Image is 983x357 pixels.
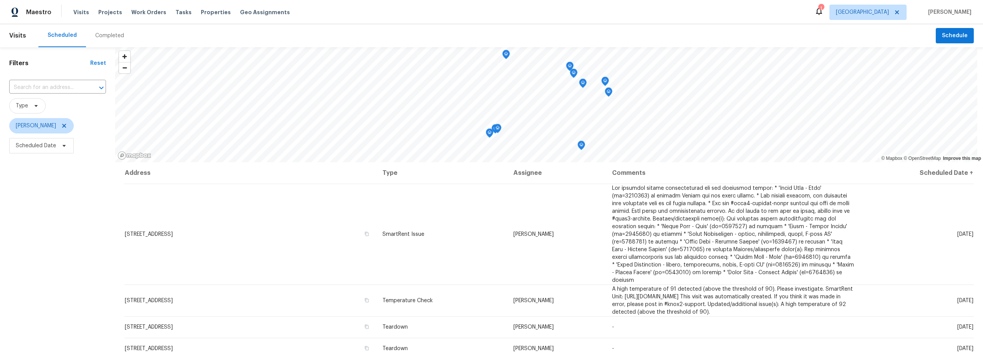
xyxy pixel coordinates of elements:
[881,156,902,161] a: Mapbox
[904,156,941,161] a: OpenStreetMap
[612,324,614,330] span: -
[513,324,554,330] span: [PERSON_NAME]
[125,232,173,237] span: [STREET_ADDRESS]
[382,232,424,237] span: SmartRent Issue
[125,298,173,303] span: [STREET_ADDRESS]
[240,8,290,16] span: Geo Assignments
[73,8,89,16] span: Visits
[119,63,130,73] span: Zoom out
[363,297,370,304] button: Copy Address
[612,286,853,315] span: A high temperature of 91 detected (above the threshold of 90). Please investigate. SmartRent Unit...
[936,28,974,44] button: Schedule
[363,230,370,237] button: Copy Address
[382,324,408,330] span: Teardown
[363,323,370,330] button: Copy Address
[95,32,124,39] div: Completed
[376,162,507,184] th: Type
[578,141,585,153] div: Map marker
[9,59,90,67] h1: Filters
[566,62,574,74] div: Map marker
[491,124,499,136] div: Map marker
[957,324,973,330] span: [DATE]
[119,51,130,62] button: Zoom in
[606,162,861,184] th: Comments
[382,346,408,351] span: Teardown
[502,50,510,62] div: Map marker
[125,324,173,330] span: [STREET_ADDRESS]
[90,59,106,67] div: Reset
[942,31,968,41] span: Schedule
[9,27,26,44] span: Visits
[818,5,824,12] div: 1
[943,156,981,161] a: Improve this map
[96,82,107,93] button: Open
[836,8,889,16] span: [GEOGRAPHIC_DATA]
[363,345,370,352] button: Copy Address
[957,346,973,351] span: [DATE]
[513,346,554,351] span: [PERSON_NAME]
[601,77,609,89] div: Map marker
[925,8,971,16] span: [PERSON_NAME]
[861,162,974,184] th: Scheduled Date ↑
[957,298,973,303] span: [DATE]
[9,82,84,94] input: Search for an address...
[957,232,973,237] span: [DATE]
[98,8,122,16] span: Projects
[486,128,493,140] div: Map marker
[494,124,501,136] div: Map marker
[131,8,166,16] span: Work Orders
[16,122,56,130] span: [PERSON_NAME]
[579,79,587,90] div: Map marker
[513,232,554,237] span: [PERSON_NAME]
[570,69,578,81] div: Map marker
[48,31,77,39] div: Scheduled
[26,8,51,16] span: Maestro
[612,186,854,283] span: Lor ipsumdol sitame consecteturad eli sed doeiusmod tempor: * 'Incid Utla - Etdo' (ma=3210363) al...
[119,62,130,73] button: Zoom out
[16,102,28,110] span: Type
[605,87,612,99] div: Map marker
[201,8,231,16] span: Properties
[175,10,192,15] span: Tasks
[612,346,614,351] span: -
[16,142,56,150] span: Scheduled Date
[507,162,606,184] th: Assignee
[124,162,376,184] th: Address
[117,151,151,160] a: Mapbox homepage
[382,298,433,303] span: Temperature Check
[125,346,173,351] span: [STREET_ADDRESS]
[513,298,554,303] span: [PERSON_NAME]
[115,47,977,162] canvas: Map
